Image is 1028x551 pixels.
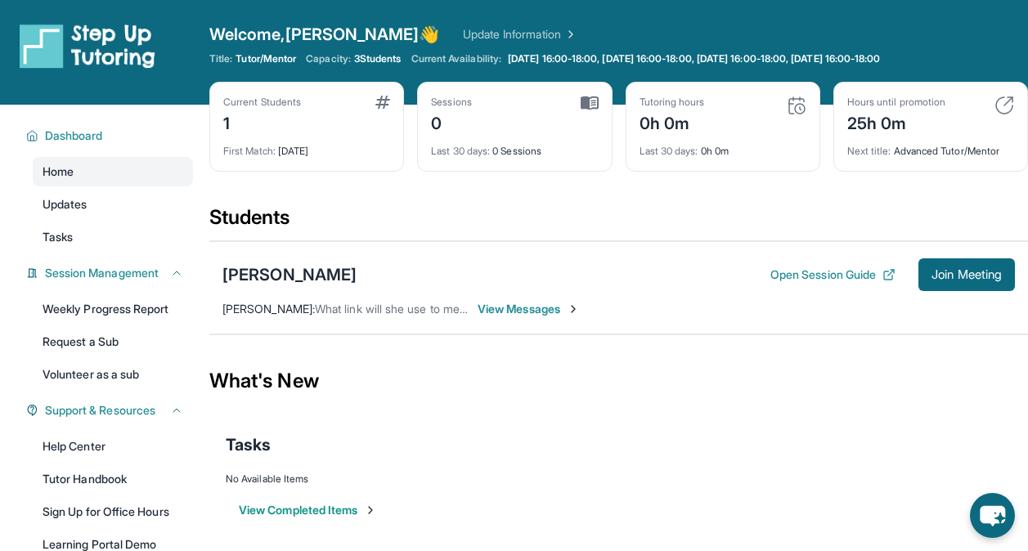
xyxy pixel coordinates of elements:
[375,96,390,109] img: card
[223,145,276,157] span: First Match :
[640,145,698,157] span: Last 30 days :
[770,267,896,283] button: Open Session Guide
[209,23,440,46] span: Welcome, [PERSON_NAME] 👋
[38,265,183,281] button: Session Management
[222,302,315,316] span: [PERSON_NAME] :
[581,96,599,110] img: card
[787,96,806,115] img: card
[640,96,705,109] div: Tutoring hours
[33,327,193,356] a: Request a Sub
[33,432,193,461] a: Help Center
[847,109,945,135] div: 25h 0m
[33,360,193,389] a: Volunteer as a sub
[970,493,1015,538] button: chat-button
[354,52,402,65] span: 3 Students
[505,52,883,65] a: [DATE] 16:00-18:00, [DATE] 16:00-18:00, [DATE] 16:00-18:00, [DATE] 16:00-18:00
[43,229,73,245] span: Tasks
[38,402,183,419] button: Support & Resources
[209,345,1028,417] div: What's New
[226,473,1012,486] div: No Available Items
[931,270,1002,280] span: Join Meeting
[33,294,193,324] a: Weekly Progress Report
[223,109,301,135] div: 1
[45,265,159,281] span: Session Management
[33,190,193,219] a: Updates
[33,464,193,494] a: Tutor Handbook
[43,196,88,213] span: Updates
[847,145,891,157] span: Next title :
[431,96,472,109] div: Sessions
[567,302,580,316] img: Chevron-Right
[236,52,296,65] span: Tutor/Mentor
[209,52,232,65] span: Title:
[43,164,74,180] span: Home
[431,109,472,135] div: 0
[20,23,155,69] img: logo
[223,96,301,109] div: Current Students
[306,52,351,65] span: Capacity:
[847,135,1014,158] div: Advanced Tutor/Mentor
[994,96,1014,115] img: card
[508,52,880,65] span: [DATE] 16:00-18:00, [DATE] 16:00-18:00, [DATE] 16:00-18:00, [DATE] 16:00-18:00
[478,301,580,317] span: View Messages
[640,135,806,158] div: 0h 0m
[463,26,577,43] a: Update Information
[315,302,523,316] span: What link will she use to meet with you?
[223,135,390,158] div: [DATE]
[561,26,577,43] img: Chevron Right
[411,52,501,65] span: Current Availability:
[45,128,103,144] span: Dashboard
[431,135,598,158] div: 0 Sessions
[918,258,1015,291] button: Join Meeting
[38,128,183,144] button: Dashboard
[33,222,193,252] a: Tasks
[226,433,271,456] span: Tasks
[209,204,1028,240] div: Students
[640,109,705,135] div: 0h 0m
[33,497,193,526] a: Sign Up for Office Hours
[33,157,193,186] a: Home
[431,145,490,157] span: Last 30 days :
[45,402,155,419] span: Support & Resources
[222,263,357,286] div: [PERSON_NAME]
[239,502,377,518] button: View Completed Items
[847,96,945,109] div: Hours until promotion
